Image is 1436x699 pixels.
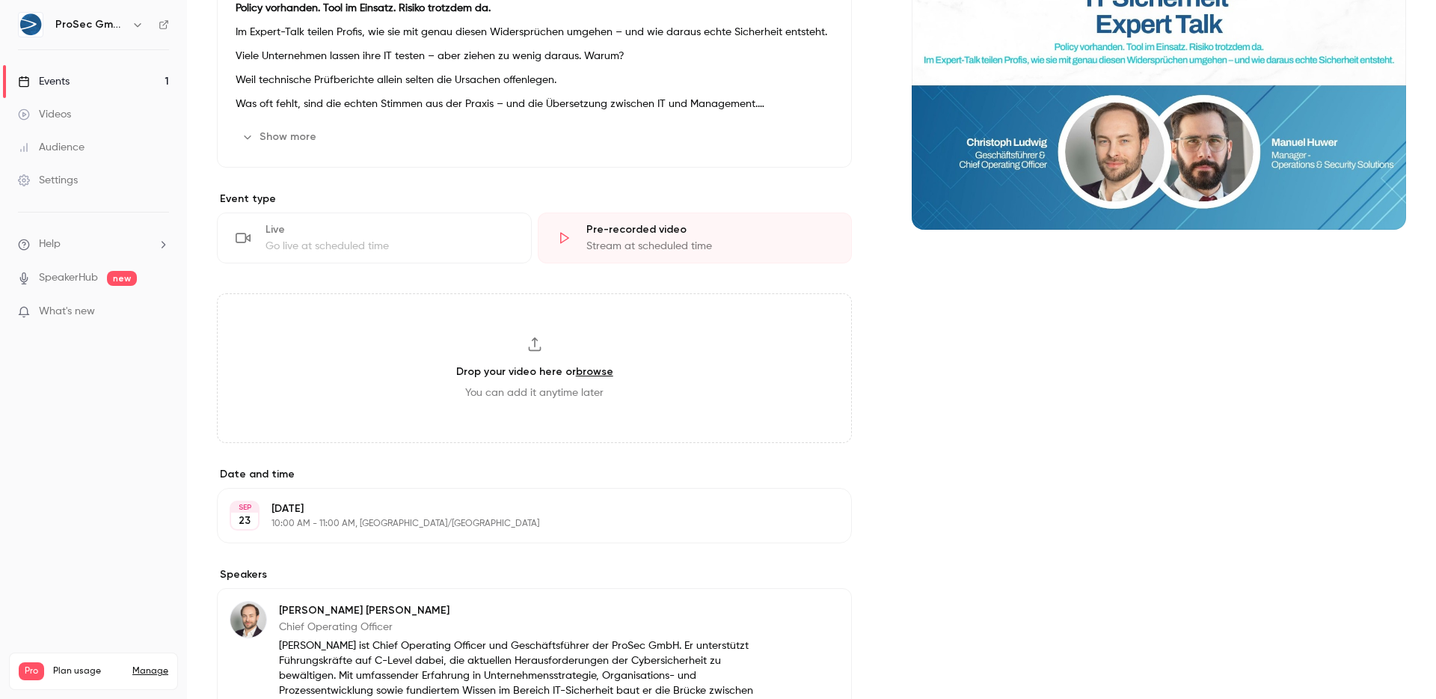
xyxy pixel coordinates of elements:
label: Speakers [217,567,852,582]
p: [DATE] [271,501,773,516]
div: Stream at scheduled time [586,239,834,254]
span: new [107,271,137,286]
div: Videos [18,107,71,122]
p: Weil technische Prüfberichte allein selten die Ursachen offenlegen. [236,71,833,89]
span: Help [39,236,61,252]
span: Plan usage [53,665,123,677]
a: browse [576,365,613,378]
span: You can add it anytime later [465,385,604,400]
img: Christoph Ludwig [230,602,266,638]
a: SpeakerHub [39,270,98,286]
label: Date and time [217,467,852,482]
div: SEP [231,502,258,513]
li: help-dropdown-opener [18,236,169,252]
p: 10:00 AM - 11:00 AM, [GEOGRAPHIC_DATA]/[GEOGRAPHIC_DATA] [271,518,773,530]
span: What's new [39,304,95,320]
div: Pre-recorded videoStream at scheduled time [538,213,853,263]
p: Chief Operating Officer [279,620,755,635]
span: Pro [19,662,44,680]
button: Show more [236,125,325,149]
p: Event type [217,192,852,207]
p: Was oft fehlt, sind die echten Stimmen aus der Praxis – und die Übersetzung zwischen IT und Manag... [236,95,833,113]
strong: Policy vorhanden. Tool im Einsatz. Risiko trotzdem da. [236,3,491,13]
p: [PERSON_NAME] [PERSON_NAME] [279,603,755,618]
div: Live [266,222,513,237]
div: Settings [18,173,78,188]
p: Viele Unternehmen lassen ihre IT testen – aber ziehen zu wenig daraus. Warum? [236,47,833,65]
div: Events [18,74,70,89]
div: Pre-recorded video [586,222,834,237]
div: LiveGo live at scheduled time [217,213,532,263]
a: Manage [132,665,168,677]
img: ProSec GmbH [19,13,43,37]
h6: ProSec GmbH [55,17,126,32]
h3: Drop your video here or [456,364,613,379]
div: Go live at scheduled time [266,239,513,254]
div: Audience [18,140,85,155]
p: 23 [239,513,251,528]
p: Im Expert-Talk teilen Profis, wie sie mit genau diesen Widersprüchen umgehen – und wie daraus ech... [236,23,833,41]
